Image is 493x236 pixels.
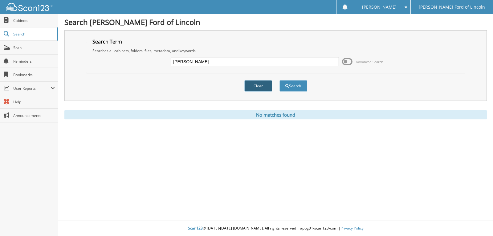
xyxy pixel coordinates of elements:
div: © [DATE]-[DATE] [DOMAIN_NAME]. All rights reserved | appg01-scan123-com | [58,221,493,236]
span: [PERSON_NAME] Ford of Lincoln [419,5,485,9]
legend: Search Term [89,38,125,45]
img: scan123-logo-white.svg [6,3,52,11]
button: Clear [244,80,272,92]
div: Searches all cabinets, folders, files, metadata, and keywords [89,48,462,53]
h1: Search [PERSON_NAME] Ford of Lincoln [64,17,487,27]
button: Search [279,80,307,92]
span: Scan [13,45,55,50]
span: Announcements [13,113,55,118]
span: User Reports [13,86,51,91]
a: Privacy Policy [340,226,364,231]
span: Reminders [13,59,55,64]
span: Bookmarks [13,72,55,77]
span: Scan123 [188,226,203,231]
span: Help [13,99,55,105]
span: Cabinets [13,18,55,23]
div: No matches found [64,110,487,119]
span: [PERSON_NAME] [362,5,397,9]
span: Advanced Search [356,60,383,64]
span: Search [13,31,54,37]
